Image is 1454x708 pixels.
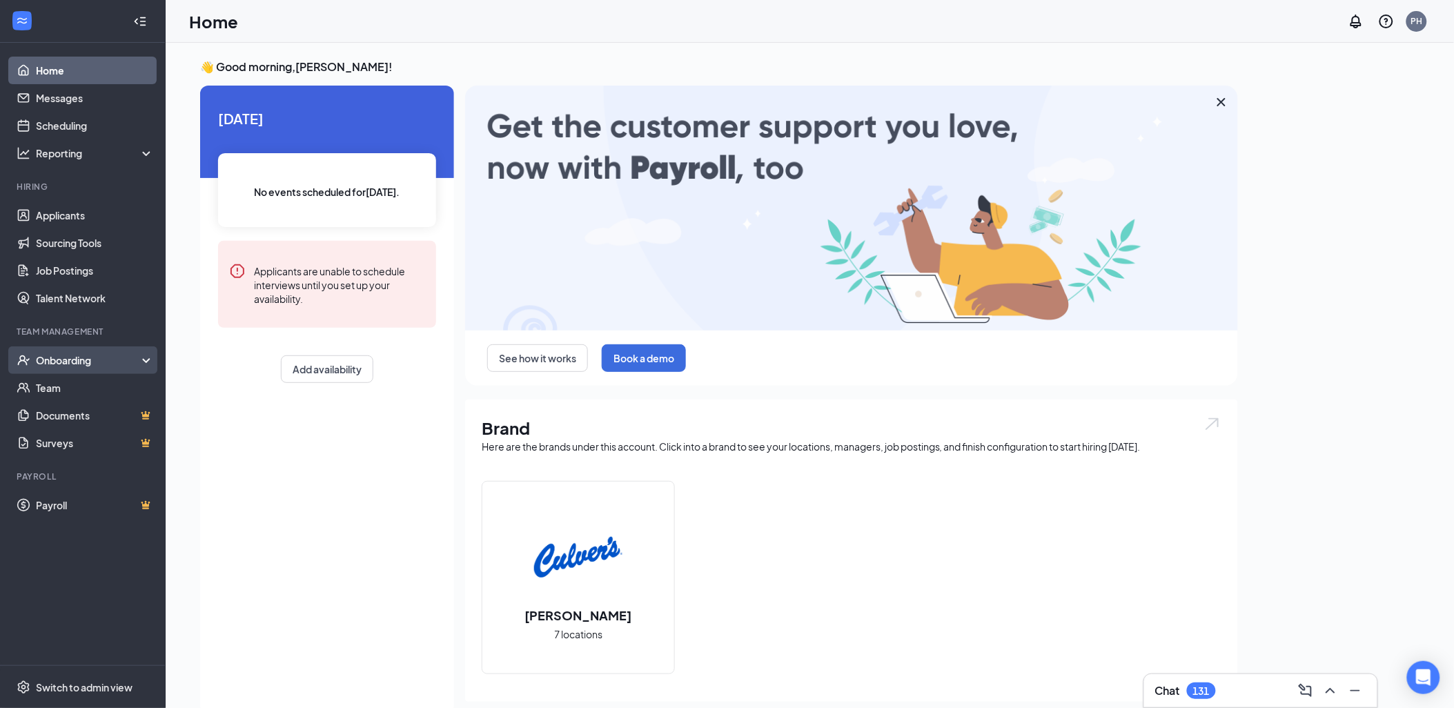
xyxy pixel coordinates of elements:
div: Applicants are unable to schedule interviews until you set up your availability. [254,263,425,306]
h1: Brand [482,416,1221,440]
svg: Collapse [133,14,147,28]
a: DocumentsCrown [36,402,154,429]
svg: WorkstreamLogo [15,14,29,28]
a: Messages [36,84,154,112]
h2: [PERSON_NAME] [511,607,646,624]
span: [DATE] [218,108,436,129]
h3: 👋 Good morning, [PERSON_NAME] ! [200,59,1238,75]
a: Sourcing Tools [36,229,154,257]
svg: QuestionInfo [1378,13,1395,30]
div: Open Intercom Messenger [1407,661,1440,694]
div: Switch to admin view [36,680,132,694]
button: ComposeMessage [1295,680,1317,702]
a: Team [36,374,154,402]
div: Team Management [17,326,151,337]
div: Here are the brands under this account. Click into a brand to see your locations, managers, job p... [482,440,1221,453]
a: Scheduling [36,112,154,139]
svg: Notifications [1348,13,1364,30]
div: Payroll [17,471,151,482]
svg: Error [229,263,246,279]
img: Culver's [534,513,622,601]
a: PayrollCrown [36,491,154,519]
div: Hiring [17,181,151,193]
div: Onboarding [36,353,142,367]
svg: Settings [17,680,30,694]
button: Minimize [1344,680,1366,702]
button: ChevronUp [1319,680,1342,702]
svg: UserCheck [17,353,30,367]
button: Add availability [281,355,373,383]
div: PH [1411,15,1423,27]
button: Book a demo [602,344,686,372]
svg: ChevronUp [1322,682,1339,699]
h1: Home [189,10,238,33]
img: open.6027fd2a22e1237b5b06.svg [1204,416,1221,432]
svg: Minimize [1347,682,1364,699]
span: No events scheduled for [DATE] . [255,184,400,199]
button: See how it works [487,344,588,372]
a: Talent Network [36,284,154,312]
a: Applicants [36,201,154,229]
div: 131 [1193,685,1210,697]
a: Job Postings [36,257,154,284]
a: SurveysCrown [36,429,154,457]
div: Reporting [36,146,155,160]
a: Home [36,57,154,84]
span: 7 locations [554,627,602,642]
svg: Cross [1213,94,1230,110]
img: payroll-large.gif [465,86,1238,331]
svg: Analysis [17,146,30,160]
svg: ComposeMessage [1297,682,1314,699]
h3: Chat [1155,683,1180,698]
